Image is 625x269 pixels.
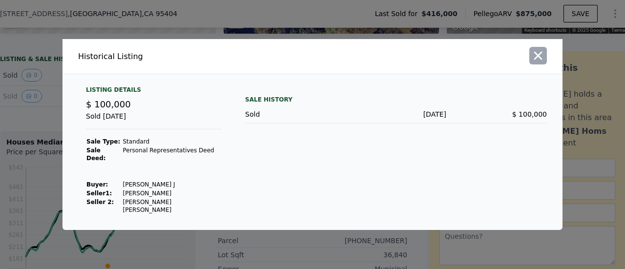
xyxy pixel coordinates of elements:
div: Historical Listing [78,51,309,62]
div: Sold [245,109,346,119]
td: Standard [122,137,222,146]
strong: Seller 1 : [86,190,112,197]
div: Sale History [245,94,547,105]
td: [PERSON_NAME] [122,189,222,198]
td: Personal Representatives Deed [122,146,222,163]
td: [PERSON_NAME] [PERSON_NAME] [122,198,222,214]
span: $ 100,000 [86,99,131,109]
strong: Sale Deed: [86,147,106,162]
div: Sold [DATE] [86,111,222,129]
div: [DATE] [346,109,446,119]
strong: Sale Type: [86,138,120,145]
td: [PERSON_NAME] J [122,180,222,189]
span: $ 100,000 [512,110,547,118]
strong: Buyer : [86,181,108,188]
strong: Seller 2: [86,199,114,206]
div: Listing Details [86,86,222,98]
